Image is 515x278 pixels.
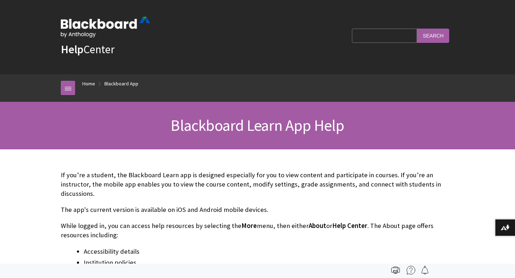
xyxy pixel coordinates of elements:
p: If you’re a student, the Blackboard Learn app is designed especially for you to view content and ... [61,170,454,199]
img: Blackboard by Anthology [61,17,150,38]
li: Institution policies [84,258,454,268]
a: HelpCenter [61,42,114,56]
p: While logged in, you can access help resources by selecting the menu, then either or . The About ... [61,221,454,240]
span: More [241,222,257,230]
input: Search [417,29,449,43]
li: Accessibility details [84,247,454,257]
span: About [309,222,326,230]
a: Blackboard App [104,79,138,88]
img: More help [407,266,415,274]
img: Print [391,266,400,274]
span: Help Center [332,222,367,230]
span: Blackboard Learn App Help [171,115,344,135]
a: Home [82,79,95,88]
p: The app's current version is available on iOS and Android mobile devices. [61,205,454,214]
img: Follow this page [421,266,429,274]
strong: Help [61,42,83,56]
